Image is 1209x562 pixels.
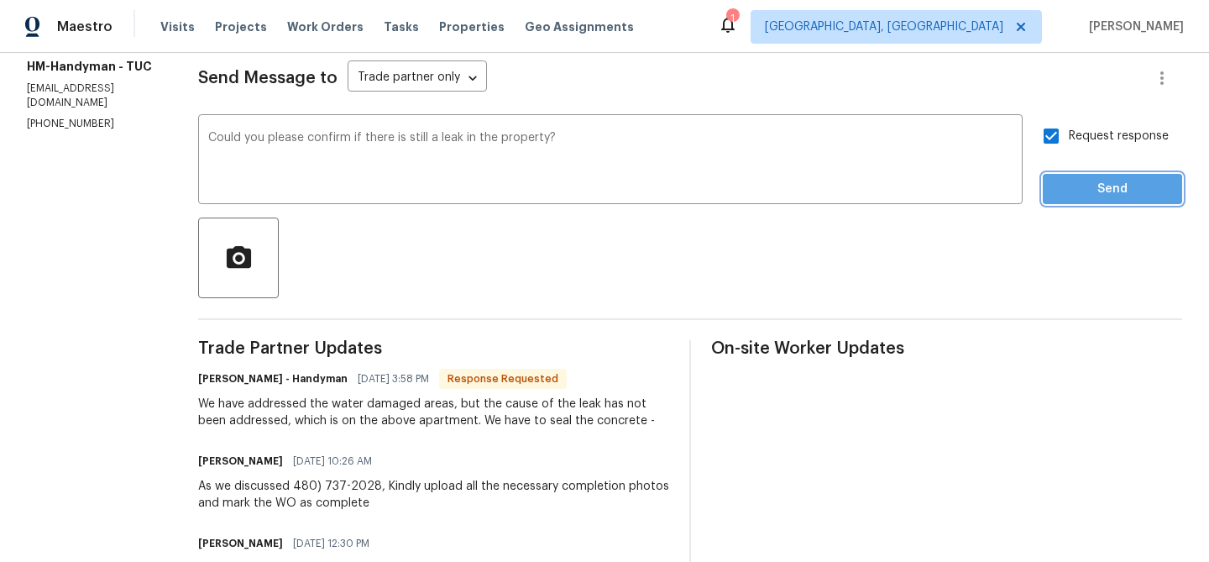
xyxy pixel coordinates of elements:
span: Geo Assignments [525,18,634,35]
span: Trade Partner Updates [198,340,669,357]
h6: [PERSON_NAME] [198,535,283,552]
span: Maestro [57,18,113,35]
span: [DATE] 12:30 PM [293,535,369,552]
h5: HM-Handyman - TUC [27,58,158,75]
span: Tasks [384,21,419,33]
div: As we discussed 480) 737-2028, Kindly upload all the necessary completion photos and mark the WO ... [198,478,669,512]
span: [PERSON_NAME] [1082,18,1184,35]
p: [EMAIL_ADDRESS][DOMAIN_NAME] [27,81,158,110]
div: Trade partner only [348,65,487,92]
textarea: Could you please confirm if there is still a leak in the property? [208,132,1013,191]
div: 1 [726,10,738,27]
span: [DATE] 3:58 PM [358,370,429,387]
span: [GEOGRAPHIC_DATA], [GEOGRAPHIC_DATA] [765,18,1003,35]
h6: [PERSON_NAME] - Handyman [198,370,348,387]
p: [PHONE_NUMBER] [27,117,158,131]
span: Response Requested [441,370,565,387]
span: Projects [215,18,267,35]
span: Visits [160,18,195,35]
span: Properties [439,18,505,35]
span: Request response [1069,128,1169,145]
span: Send Message to [198,70,338,87]
button: Send [1043,174,1182,205]
span: [DATE] 10:26 AM [293,453,372,470]
span: Work Orders [287,18,364,35]
span: On-site Worker Updates [711,340,1182,357]
div: We have addressed the water damaged areas, but the cause of the leak has not been addressed, whic... [198,396,669,429]
h6: [PERSON_NAME] [198,453,283,470]
span: Send [1056,179,1169,200]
